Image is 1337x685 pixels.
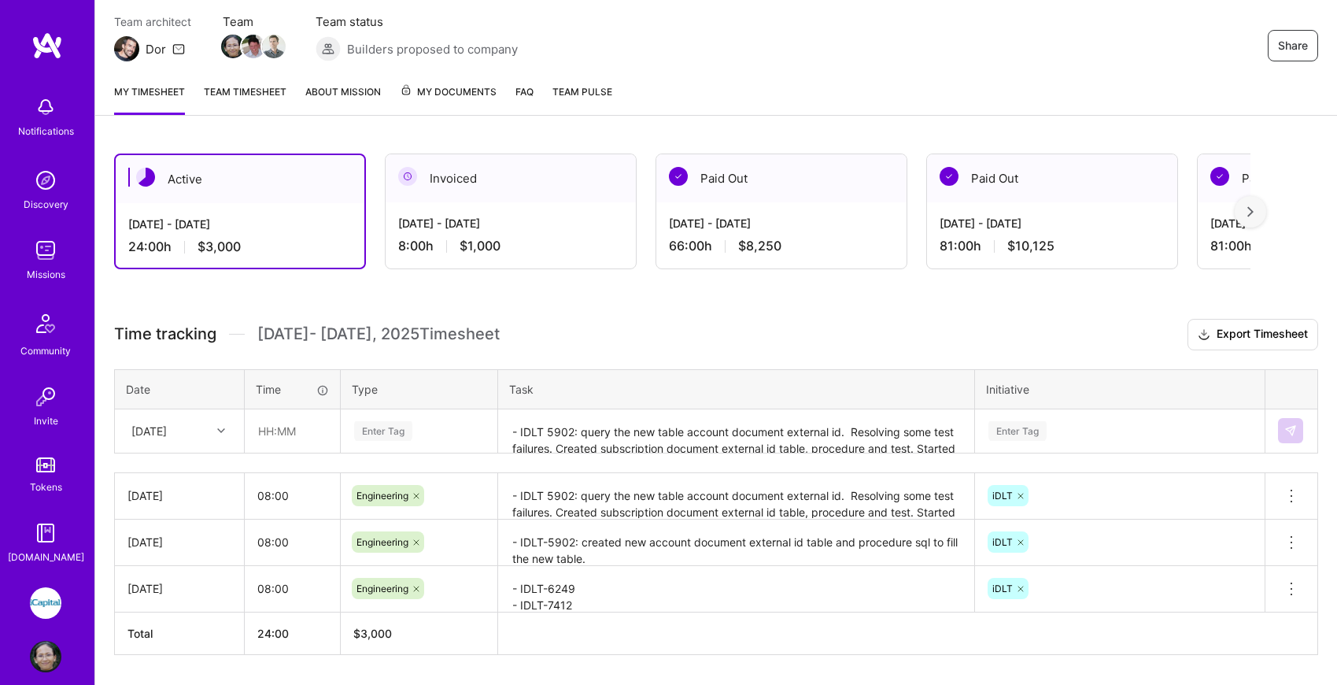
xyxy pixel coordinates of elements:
img: Team Member Avatar [242,35,265,58]
div: Active [116,155,364,203]
div: [DOMAIN_NAME] [8,549,84,565]
div: Enter Tag [988,419,1047,443]
a: Team timesheet [204,83,286,115]
div: [DATE] - [DATE] [669,215,894,231]
img: Team Member Avatar [221,35,245,58]
div: [DATE] [127,580,231,597]
a: Team Member Avatar [223,33,243,60]
a: FAQ [515,83,534,115]
span: Builders proposed to company [347,41,518,57]
img: Team Member Avatar [262,35,286,58]
img: Builders proposed to company [316,36,341,61]
span: $8,250 [738,238,781,254]
img: logo [31,31,63,60]
img: Invoiced [398,167,417,186]
img: Active [136,168,155,187]
button: Share [1268,30,1318,61]
img: Invite [30,381,61,413]
img: discovery [30,165,61,196]
a: My timesheet [114,83,185,115]
a: iCapital: Build and maintain RESTful API [26,587,65,619]
th: Date [115,369,245,409]
div: Notifications [18,123,74,139]
input: HH:MM [245,475,340,517]
img: User Avatar [30,641,61,672]
a: Team Member Avatar [243,33,264,60]
th: Total [115,612,245,654]
div: 81:00 h [940,238,1165,254]
div: Paid Out [656,154,907,202]
div: Invite [34,413,58,429]
input: HH:MM [246,410,339,452]
a: Team Pulse [552,83,612,115]
th: 24:00 [245,612,341,654]
div: [DATE] - [DATE] [128,216,352,232]
span: Share [1278,38,1308,54]
textarea: - IDLT-5902: created new account document external id table and procedure sql to fill the new table. [500,521,973,565]
input: HH:MM [245,521,340,563]
div: Missions [27,266,65,283]
img: Community [27,305,65,342]
span: iDLT [992,490,1013,502]
input: HH:MM [245,568,340,609]
img: right [1247,206,1254,217]
span: $3,000 [198,239,241,255]
div: [DATE] - [DATE] [940,215,1165,231]
span: Team status [316,13,518,30]
span: Engineering [356,536,408,548]
img: Paid Out [669,167,688,186]
span: My Documents [400,83,497,101]
div: Tokens [30,479,62,495]
textarea: - IDLT-6249 - IDLT-7412 [500,568,973,611]
div: Enter Tag [354,419,412,443]
div: Paid Out [927,154,1177,202]
span: iDLT [992,583,1013,594]
img: Paid Out [1210,167,1229,186]
div: Time [256,381,329,398]
div: [DATE] - [DATE] [398,215,623,231]
a: About Mission [305,83,381,115]
div: [DATE] [127,534,231,550]
div: 24:00 h [128,239,352,255]
img: guide book [30,517,61,549]
div: 8:00 h [398,238,623,254]
i: icon Mail [172,43,185,55]
span: $10,125 [1007,238,1054,254]
span: Engineering [356,490,408,502]
div: Dor [146,41,166,57]
span: [DATE] - [DATE] , 2025 Timesheet [257,324,500,344]
span: $ 3,000 [353,627,392,640]
a: User Avatar [26,641,65,672]
textarea: - IDLT 5902: query the new table account document external id. Resolving some test failures. Crea... [500,475,973,518]
span: Team architect [114,13,191,30]
div: Initiative [986,381,1254,398]
div: Discovery [24,196,68,213]
th: Task [498,369,975,409]
img: bell [30,91,61,123]
span: Time tracking [114,324,216,344]
div: 66:00 h [669,238,894,254]
i: icon Download [1198,327,1210,343]
span: Engineering [356,583,408,594]
div: [DATE] [131,423,167,439]
img: iCapital: Build and maintain RESTful API [30,587,61,619]
div: Community [20,342,71,359]
img: tokens [36,457,55,472]
img: Team Architect [114,36,139,61]
div: [DATE] [127,487,231,504]
img: teamwork [30,235,61,266]
img: Submit [1284,424,1297,437]
a: Team Member Avatar [264,33,284,60]
img: Paid Out [940,167,958,186]
i: icon Chevron [217,427,225,435]
a: My Documents [400,83,497,115]
span: Team Pulse [552,86,612,98]
span: Team [223,13,284,30]
span: $1,000 [460,238,500,254]
button: Export Timesheet [1187,319,1318,350]
span: iDLT [992,536,1013,548]
th: Type [341,369,498,409]
div: Invoiced [386,154,636,202]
